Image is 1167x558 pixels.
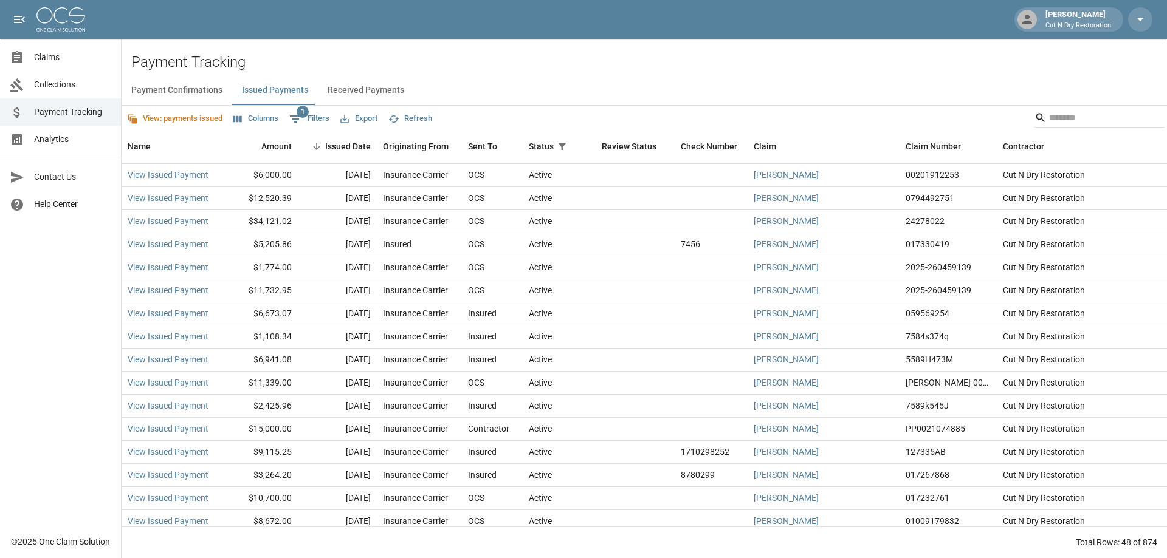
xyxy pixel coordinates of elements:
[128,492,208,504] a: View Issued Payment
[997,372,1149,395] div: Cut N Dry Restoration
[7,7,32,32] button: open drawer
[468,307,497,319] div: Insured
[219,372,298,395] div: $11,339.00
[529,330,552,342] div: Active
[298,210,377,233] div: [DATE]
[997,487,1149,510] div: Cut N Dry Restoration
[325,129,371,163] div: Issued Date
[468,284,484,296] div: OCS
[468,330,497,342] div: Insured
[219,325,298,349] div: $1,108.34
[298,233,377,256] div: [DATE]
[754,353,819,366] a: [PERSON_NAME]
[219,487,298,510] div: $10,700.00
[997,302,1149,325] div: Cut N Dry Restoration
[298,349,377,372] div: [DATE]
[754,423,819,435] a: [PERSON_NAME]
[906,376,991,389] div: CAHO-00263884
[529,215,552,227] div: Active
[468,423,509,435] div: Contractor
[219,256,298,279] div: $1,774.00
[298,487,377,510] div: [DATE]
[128,307,208,319] a: View Issued Payment
[128,469,208,481] a: View Issued Payment
[128,192,208,204] a: View Issued Payment
[529,192,552,204] div: Active
[468,238,484,250] div: OCS
[383,515,448,527] div: Insurance Carrier
[906,423,965,435] div: PP0021074885
[529,400,552,412] div: Active
[997,279,1149,302] div: Cut N Dry Restoration
[997,464,1149,487] div: Cut N Dry Restoration
[219,302,298,325] div: $6,673.07
[468,515,484,527] div: OCS
[554,138,571,155] button: Show filters
[602,129,656,163] div: Review Status
[529,284,552,296] div: Active
[128,284,208,296] a: View Issued Payment
[906,192,954,204] div: 0794492751
[468,261,484,273] div: OCS
[754,400,819,412] a: [PERSON_NAME]
[34,133,111,146] span: Analytics
[554,138,571,155] div: 1 active filter
[754,192,819,204] a: [PERSON_NAME]
[128,353,208,366] a: View Issued Payment
[997,129,1149,163] div: Contractor
[529,238,552,250] div: Active
[128,169,208,181] a: View Issued Payment
[298,325,377,349] div: [DATE]
[385,109,435,128] button: Refresh
[754,446,819,458] a: [PERSON_NAME]
[219,187,298,210] div: $12,520.39
[219,510,298,533] div: $8,672.00
[997,395,1149,418] div: Cut N Dry Restoration
[468,400,497,412] div: Insured
[383,423,448,435] div: Insurance Carrier
[529,307,552,319] div: Active
[754,238,819,250] a: [PERSON_NAME]
[219,418,298,441] div: $15,000.00
[468,129,497,163] div: Sent To
[128,423,208,435] a: View Issued Payment
[754,261,819,273] a: [PERSON_NAME]
[298,279,377,302] div: [DATE]
[232,76,318,105] button: Issued Payments
[308,138,325,155] button: Sort
[298,372,377,395] div: [DATE]
[468,215,484,227] div: OCS
[754,515,819,527] a: [PERSON_NAME]
[997,349,1149,372] div: Cut N Dry Restoration
[529,446,552,458] div: Active
[298,187,377,210] div: [DATE]
[675,129,748,163] div: Check Number
[906,515,959,527] div: 01009179832
[286,109,332,129] button: Show filters
[997,325,1149,349] div: Cut N Dry Restoration
[906,169,959,181] div: 00201912253
[681,129,737,163] div: Check Number
[230,109,281,128] button: Select columns
[906,400,949,412] div: 7589k545J
[219,464,298,487] div: $3,264.20
[997,441,1149,464] div: Cut N Dry Restoration
[297,106,309,118] span: 1
[468,492,484,504] div: OCS
[997,233,1149,256] div: Cut N Dry Restoration
[468,469,497,481] div: Insured
[318,76,414,105] button: Received Payments
[1041,9,1116,30] div: [PERSON_NAME]
[529,423,552,435] div: Active
[529,492,552,504] div: Active
[462,129,523,163] div: Sent To
[529,129,554,163] div: Status
[122,129,219,163] div: Name
[754,469,819,481] a: [PERSON_NAME]
[997,418,1149,441] div: Cut N Dry Restoration
[219,395,298,418] div: $2,425.96
[906,129,961,163] div: Claim Number
[754,330,819,342] a: [PERSON_NAME]
[383,307,448,319] div: Insurance Carrier
[529,376,552,389] div: Active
